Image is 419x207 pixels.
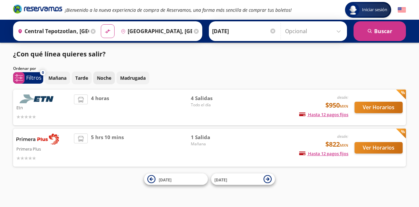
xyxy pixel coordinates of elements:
[191,141,237,147] span: Mañana
[398,6,406,14] button: English
[211,174,275,185] button: [DATE]
[16,94,59,103] img: Etn
[355,102,403,113] button: Ver Horarios
[118,23,192,39] input: Buscar Destino
[13,4,62,16] a: Brand Logo
[45,72,70,84] button: Mañana
[144,174,208,185] button: [DATE]
[91,134,124,162] span: 5 hrs 10 mins
[13,49,106,59] p: ¿Con qué línea quieres salir?
[93,72,115,84] button: Noche
[97,74,111,81] p: Noche
[191,94,237,102] span: 4 Salidas
[120,74,146,81] p: Madrugada
[340,143,348,148] small: MXN
[285,23,344,39] input: Opcional
[16,134,59,145] img: Primera Plus
[15,23,89,39] input: Buscar Origen
[212,23,276,39] input: Elegir Fecha
[75,74,88,81] p: Tarde
[214,177,227,182] span: [DATE]
[72,72,92,84] button: Tarde
[359,7,390,13] span: Iniciar sesión
[325,139,348,149] span: $822
[337,134,348,139] em: desde:
[340,104,348,109] small: MXN
[13,72,43,84] button: 0Filtros
[42,70,44,75] span: 0
[65,7,292,13] em: ¡Bienvenido a la nueva experiencia de compra de Reservamos, una forma más sencilla de comprar tus...
[117,72,149,84] button: Madrugada
[48,74,66,81] p: Mañana
[355,142,403,154] button: Ver Horarios
[16,103,71,111] p: Etn
[159,177,172,182] span: [DATE]
[299,151,348,156] span: Hasta 12 pagos fijos
[354,21,406,41] button: Buscar
[191,134,237,141] span: 1 Salida
[337,94,348,100] em: desde:
[13,4,62,14] i: Brand Logo
[299,112,348,117] span: Hasta 12 pagos fijos
[26,74,42,82] p: Filtros
[325,100,348,110] span: $950
[91,94,109,120] span: 4 horas
[16,145,71,153] p: Primera Plus
[13,66,36,72] p: Ordenar por
[191,102,237,108] span: Todo el día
